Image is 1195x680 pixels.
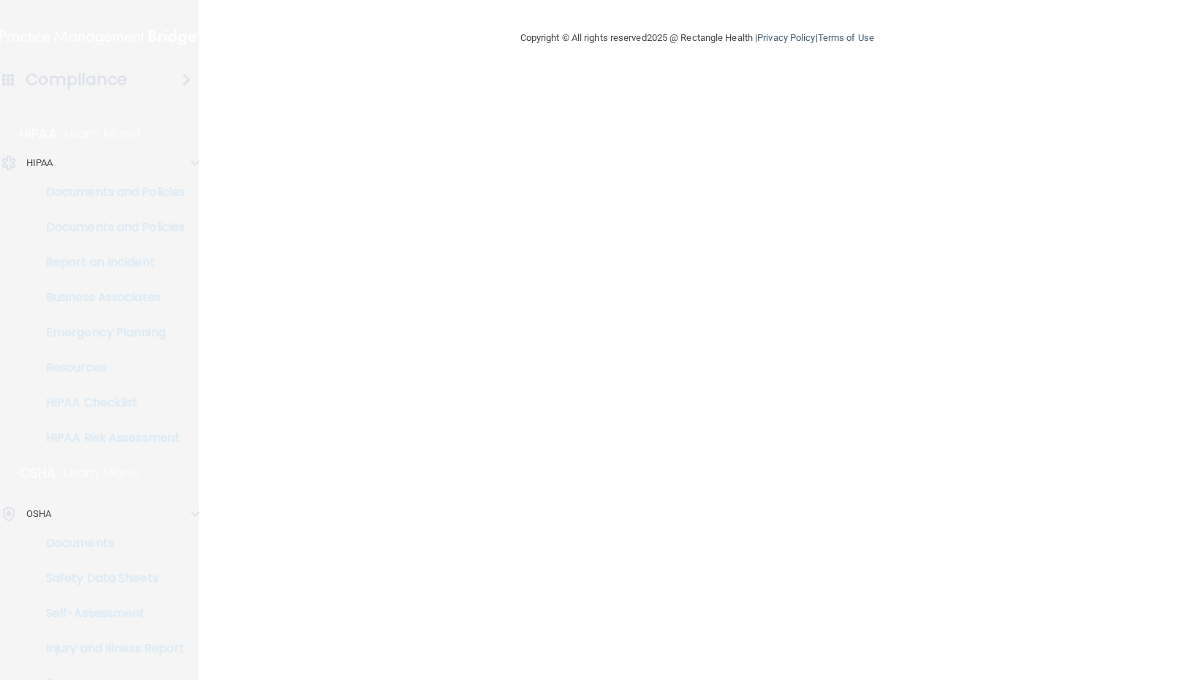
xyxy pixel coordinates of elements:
[10,325,209,340] p: Emergency Planning
[10,431,209,445] p: HIPAA Risk Assessment
[818,32,874,43] a: Terms of Use
[10,255,209,270] p: Report an Incident
[757,32,815,43] a: Privacy Policy
[64,125,142,143] p: Learn More!
[26,154,53,172] p: HIPAA
[10,641,209,656] p: Injury and Illness Report
[10,536,209,551] p: Documents
[10,220,209,235] p: Documents and Policies
[20,464,56,482] p: OSHA
[10,360,209,375] p: Resources
[430,15,964,61] div: Copyright © All rights reserved 2025 @ Rectangle Health | |
[10,606,209,621] p: Self-Assessment
[20,125,57,143] p: HIPAA
[26,69,127,90] h4: Compliance
[10,396,209,410] p: HIPAA Checklist
[10,290,209,305] p: Business Associates
[10,571,209,586] p: Safety Data Sheets
[26,505,51,523] p: OSHA
[64,464,141,482] p: Learn More!
[10,185,209,200] p: Documents and Policies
